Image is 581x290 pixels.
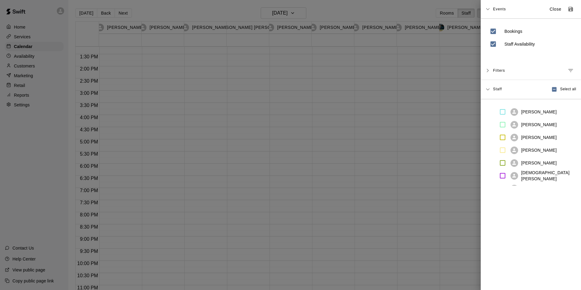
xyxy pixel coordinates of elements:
[481,61,581,80] div: FiltersManage filters
[521,134,557,140] p: [PERSON_NAME]
[487,105,575,186] ul: swift facility view
[546,4,565,14] button: Close sidebar
[521,122,557,128] p: [PERSON_NAME]
[560,86,576,92] span: Select all
[521,109,557,115] p: [PERSON_NAME]
[521,185,557,192] p: [PERSON_NAME]
[504,41,535,47] p: Staff Availability
[504,28,522,34] p: Bookings
[521,160,557,166] p: [PERSON_NAME]
[481,80,581,99] div: StaffSelect all
[493,4,506,15] span: Events
[521,147,557,153] p: [PERSON_NAME]
[493,86,502,91] span: Staff
[565,4,576,15] button: Save as default view
[493,65,505,76] span: Filters
[521,170,572,182] p: [DEMOGRAPHIC_DATA][PERSON_NAME]
[565,65,576,76] button: Manage filters
[550,6,562,12] p: Close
